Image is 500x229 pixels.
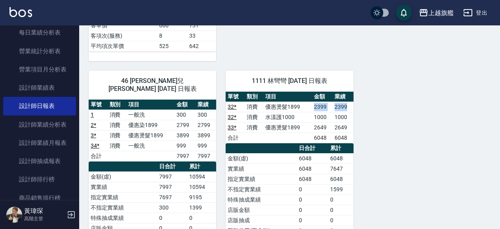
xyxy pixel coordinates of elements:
[187,31,216,41] td: 33
[333,102,353,112] td: 2399
[3,152,76,170] a: 設計師抽成報表
[157,192,187,202] td: 7697
[3,79,76,97] a: 設計師業績表
[460,6,490,20] button: 登出
[157,20,187,31] td: 600
[187,192,216,202] td: 9195
[126,120,175,130] td: 優惠染1899
[89,100,216,162] table: a dense table
[312,112,333,122] td: 1000
[175,110,195,120] td: 300
[126,100,175,110] th: 項目
[89,20,157,31] td: 客單價
[416,5,457,21] button: 上越旗艦
[91,112,94,118] a: 1
[187,213,216,223] td: 0
[108,140,127,151] td: 消費
[226,174,297,184] td: 指定實業績
[3,60,76,79] a: 營業項目月分析表
[328,164,354,174] td: 7647
[89,202,157,213] td: 不指定實業績
[297,205,328,215] td: 0
[328,184,354,194] td: 1599
[245,92,264,102] th: 類別
[89,151,108,161] td: 合計
[24,215,65,222] p: 高階主管
[245,122,264,133] td: 消費
[89,31,157,41] td: 客項次(服務)
[126,110,175,120] td: 一般洗
[333,92,353,102] th: 業績
[187,162,216,172] th: 累計
[328,205,354,215] td: 0
[226,184,297,194] td: 不指定實業績
[157,202,187,213] td: 300
[89,100,108,110] th: 單號
[226,153,297,164] td: 金額(虛)
[263,92,312,102] th: 項目
[187,41,216,51] td: 642
[187,20,216,31] td: 731
[89,41,157,51] td: 平均項次單價
[3,42,76,60] a: 營業統計分析表
[3,115,76,134] a: 設計師業績分析表
[108,120,127,130] td: 消費
[297,184,328,194] td: 0
[175,151,195,161] td: 7997
[126,140,175,151] td: 一般洗
[89,182,157,192] td: 實業績
[175,140,195,151] td: 999
[297,194,328,205] td: 0
[196,130,216,140] td: 3899
[312,92,333,102] th: 金額
[196,140,216,151] td: 999
[428,8,454,18] div: 上越旗艦
[157,41,187,51] td: 525
[333,122,353,133] td: 2649
[157,31,187,41] td: 8
[328,174,354,184] td: 6048
[333,112,353,122] td: 1000
[297,143,328,154] th: 日合計
[396,5,412,21] button: save
[297,174,328,184] td: 6048
[328,215,354,225] td: 0
[312,133,333,143] td: 6048
[297,215,328,225] td: 0
[157,162,187,172] th: 日合計
[89,213,157,223] td: 特殊抽成業績
[297,164,328,174] td: 6048
[108,110,127,120] td: 消費
[226,92,245,102] th: 單號
[187,182,216,192] td: 10594
[226,215,297,225] td: 店販抽成
[196,120,216,130] td: 2799
[3,23,76,42] a: 每日業績分析表
[89,171,157,182] td: 金額(虛)
[196,110,216,120] td: 300
[157,213,187,223] td: 0
[3,134,76,152] a: 設計師業績月報表
[328,143,354,154] th: 累計
[245,112,264,122] td: 消費
[108,130,127,140] td: 消費
[263,122,312,133] td: 優惠燙髮1899
[312,122,333,133] td: 2649
[187,171,216,182] td: 10594
[226,194,297,205] td: 特殊抽成業績
[263,112,312,122] td: 水漾護1000
[226,164,297,174] td: 實業績
[6,207,22,223] img: Person
[226,92,353,143] table: a dense table
[24,207,65,215] h5: 黃瑋琛
[126,130,175,140] td: 優惠燙髮1899
[333,133,353,143] td: 6048
[89,192,157,202] td: 指定實業績
[187,202,216,213] td: 1399
[175,130,195,140] td: 3899
[245,102,264,112] td: 消費
[10,7,32,17] img: Logo
[226,133,245,143] td: 合計
[196,100,216,110] th: 業績
[3,97,76,115] a: 設計師日報表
